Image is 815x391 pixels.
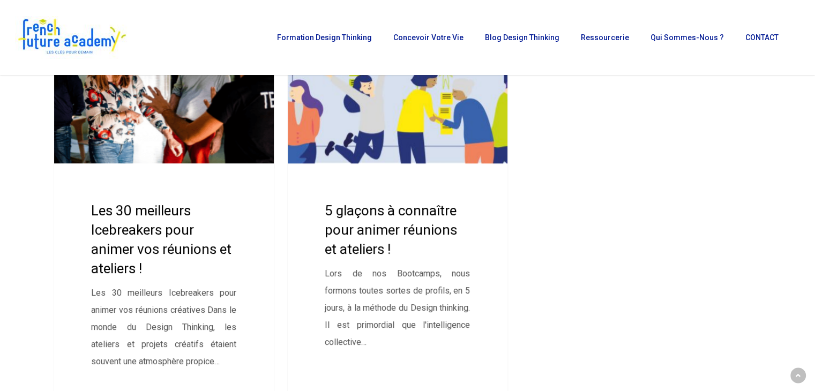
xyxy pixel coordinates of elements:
a: CONTACT [740,34,784,41]
font: Concevoir votre vie [393,33,463,42]
font: Ressourcerie [581,33,629,42]
a: Qui sommes-nous ? [645,34,729,41]
font: Formation Design Thinking [277,33,372,42]
a: Ressourcerie [575,34,634,41]
img: Académie Française du Futur [15,16,128,59]
font: CONTACT [745,33,779,42]
font: Qui sommes-nous ? [650,33,724,42]
a: Concevoir votre vie [388,34,469,41]
font: Blog Design Thinking [485,33,559,42]
a: Blog Design Thinking [480,34,565,41]
a: Formation Design Thinking [272,34,377,41]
